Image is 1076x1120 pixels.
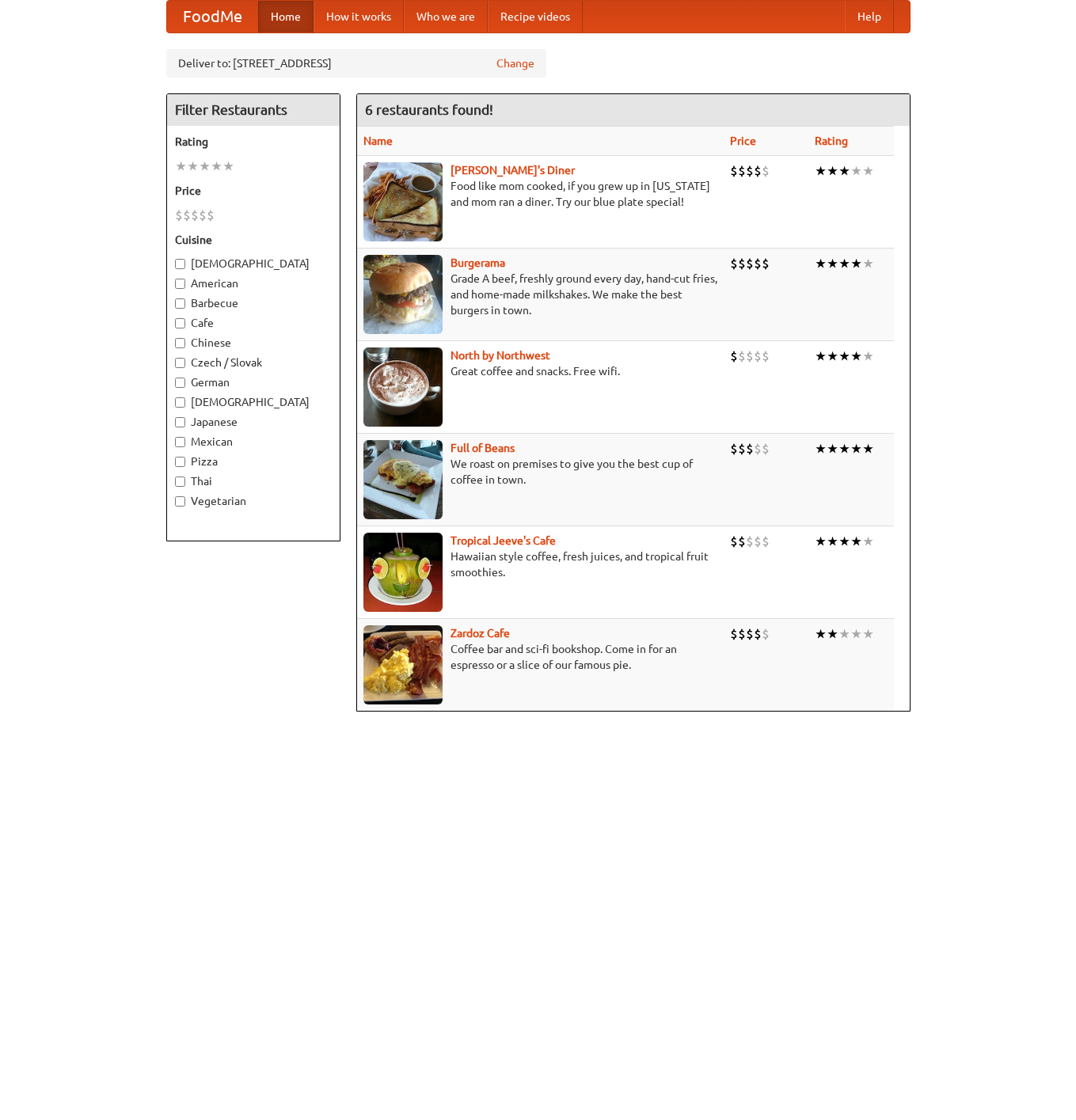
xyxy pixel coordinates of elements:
[451,256,505,269] a: Burgerama
[746,533,754,550] li: $
[850,440,862,457] li: ★
[175,457,185,467] input: Pizza
[746,255,754,272] li: $
[175,335,332,351] label: Chinese
[175,232,332,248] h5: Cuisine
[746,625,754,643] li: $
[496,55,534,71] a: Change
[175,378,185,388] input: German
[175,414,332,430] label: Japanese
[175,355,332,370] label: Czech / Slovak
[762,162,770,180] li: $
[175,134,332,150] h5: Rating
[762,347,770,365] li: $
[191,207,199,224] li: $
[730,347,738,365] li: $
[850,162,862,180] li: ★
[838,255,850,272] li: ★
[451,349,550,362] a: North by Northwest
[815,135,848,147] a: Rating
[175,394,332,410] label: [DEMOGRAPHIC_DATA]
[738,533,746,550] li: $
[175,298,185,309] input: Barbecue
[827,533,838,550] li: ★
[167,1,258,32] a: FoodMe
[862,533,874,550] li: ★
[175,338,185,348] input: Chinese
[838,162,850,180] li: ★
[363,440,443,519] img: beans.jpg
[754,255,762,272] li: $
[183,207,191,224] li: $
[754,347,762,365] li: $
[363,625,443,704] img: zardoz.jpg
[827,255,838,272] li: ★
[850,255,862,272] li: ★
[862,440,874,457] li: ★
[314,1,404,32] a: How it works
[838,625,850,643] li: ★
[175,279,185,289] input: American
[175,473,332,489] label: Thai
[363,271,717,318] p: Grade A beef, freshly ground every day, hand-cut fries, and home-made milkshakes. We make the bes...
[815,533,827,550] li: ★
[738,347,746,365] li: $
[451,442,515,454] b: Full of Beans
[363,641,717,673] p: Coffee bar and sci-fi bookshop. Come in for an espresso or a slice of our famous pie.
[827,440,838,457] li: ★
[166,49,546,78] div: Deliver to: [STREET_ADDRESS]
[175,256,332,271] label: [DEMOGRAPHIC_DATA]
[850,347,862,365] li: ★
[730,255,738,272] li: $
[451,534,556,547] a: Tropical Jeeve's Cafe
[167,94,340,126] h4: Filter Restaurants
[175,476,185,487] input: Thai
[258,1,314,32] a: Home
[451,164,575,177] a: [PERSON_NAME]'s Diner
[175,158,187,175] li: ★
[175,358,185,368] input: Czech / Slovak
[211,158,222,175] li: ★
[815,625,827,643] li: ★
[815,162,827,180] li: ★
[746,440,754,457] li: $
[175,295,332,311] label: Barbecue
[827,625,838,643] li: ★
[175,434,332,450] label: Mexican
[815,440,827,457] li: ★
[363,135,393,147] a: Name
[175,437,185,447] input: Mexican
[365,102,493,117] ng-pluralize: 6 restaurants found!
[754,533,762,550] li: $
[845,1,894,32] a: Help
[754,625,762,643] li: $
[730,440,738,457] li: $
[730,625,738,643] li: $
[363,456,717,488] p: We roast on premises to give you the best cup of coffee in town.
[862,162,874,180] li: ★
[363,162,443,241] img: sallys.jpg
[815,255,827,272] li: ★
[363,178,717,210] p: Food like mom cooked, if you grew up in [US_STATE] and mom ran a diner. Try our blue plate special!
[762,255,770,272] li: $
[363,363,717,379] p: Great coffee and snacks. Free wifi.
[175,496,185,507] input: Vegetarian
[175,183,332,199] h5: Price
[730,162,738,180] li: $
[730,533,738,550] li: $
[175,454,332,469] label: Pizza
[363,533,443,612] img: jeeves.jpg
[175,417,185,427] input: Japanese
[738,255,746,272] li: $
[187,158,199,175] li: ★
[762,533,770,550] li: $
[488,1,583,32] a: Recipe videos
[175,374,332,390] label: German
[363,549,717,580] p: Hawaiian style coffee, fresh juices, and tropical fruit smoothies.
[175,259,185,269] input: [DEMOGRAPHIC_DATA]
[850,625,862,643] li: ★
[363,347,443,427] img: north.jpg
